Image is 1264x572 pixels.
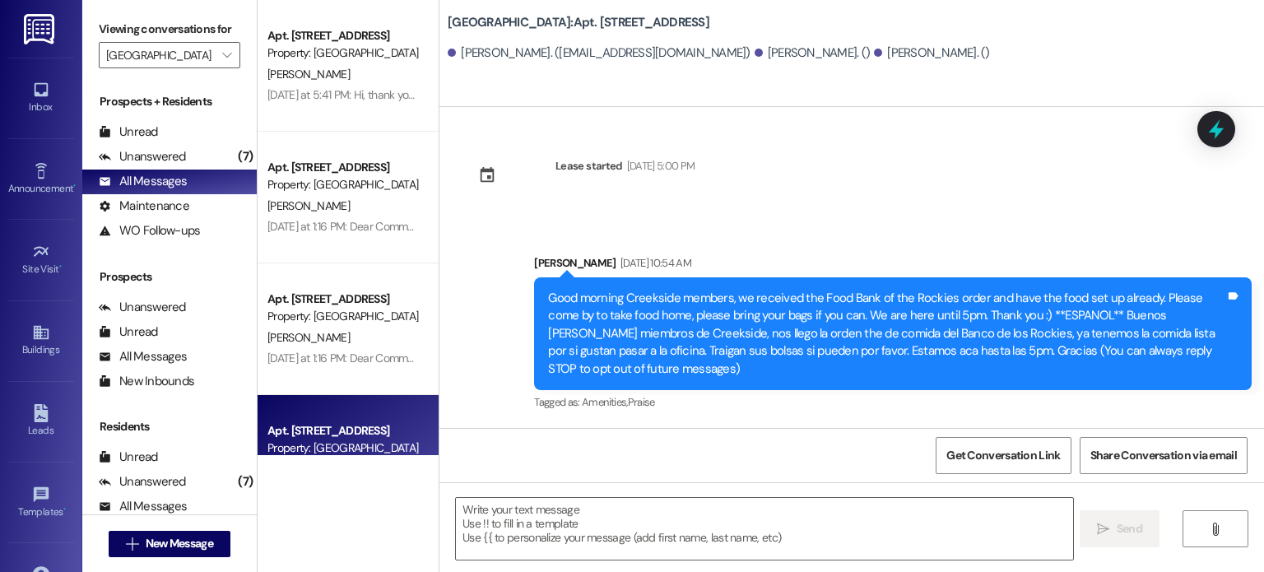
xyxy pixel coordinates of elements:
[448,14,709,31] b: [GEOGRAPHIC_DATA]: Apt. [STREET_ADDRESS]
[267,439,420,457] div: Property: [GEOGRAPHIC_DATA]
[1209,523,1221,536] i: 
[99,449,158,466] div: Unread
[222,49,231,62] i: 
[63,504,66,515] span: •
[99,498,187,515] div: All Messages
[628,395,655,409] span: Praise
[234,469,257,495] div: (7)
[267,176,420,193] div: Property: [GEOGRAPHIC_DATA]
[82,418,257,435] div: Residents
[234,144,257,170] div: (7)
[267,27,420,44] div: Apt. [STREET_ADDRESS]
[1080,510,1159,547] button: Send
[267,198,350,213] span: [PERSON_NAME]
[582,395,628,409] span: Amenities ,
[99,16,240,42] label: Viewing conversations for
[946,447,1060,464] span: Get Conversation Link
[267,330,350,345] span: [PERSON_NAME]
[8,76,74,120] a: Inbox
[1080,437,1248,474] button: Share Conversation via email
[73,180,76,192] span: •
[555,157,623,174] div: Lease started
[109,531,230,557] button: New Message
[126,537,138,551] i: 
[99,373,194,390] div: New Inbounds
[623,157,695,174] div: [DATE] 5:00 PM
[146,535,213,552] span: New Message
[534,390,1252,414] div: Tagged as:
[99,299,186,316] div: Unanswered
[99,323,158,341] div: Unread
[448,44,750,62] div: [PERSON_NAME]. ([EMAIL_ADDRESS][DOMAIN_NAME])
[82,268,257,286] div: Prospects
[548,290,1225,378] div: Good morning Creekside members, we received the Food Bank of the Rockies order and have the food ...
[616,254,691,272] div: [DATE] 10:54 AM
[267,159,420,176] div: Apt. [STREET_ADDRESS]
[936,437,1071,474] button: Get Conversation Link
[82,93,257,110] div: Prospects + Residents
[267,67,350,81] span: [PERSON_NAME]
[59,261,62,272] span: •
[267,44,420,62] div: Property: [GEOGRAPHIC_DATA]
[8,399,74,444] a: Leads
[8,319,74,363] a: Buildings
[1117,520,1142,537] span: Send
[99,348,187,365] div: All Messages
[267,422,420,439] div: Apt. [STREET_ADDRESS]
[534,254,1252,277] div: [PERSON_NAME]
[24,14,58,44] img: ResiDesk Logo
[1097,523,1109,536] i: 
[8,238,74,282] a: Site Visit •
[755,44,871,62] div: [PERSON_NAME]. ()
[1090,447,1237,464] span: Share Conversation via email
[267,308,420,325] div: Property: [GEOGRAPHIC_DATA]
[99,473,186,491] div: Unanswered
[8,481,74,525] a: Templates •
[99,123,158,141] div: Unread
[99,148,186,165] div: Unanswered
[99,173,187,190] div: All Messages
[267,291,420,308] div: Apt. [STREET_ADDRESS]
[106,42,214,68] input: All communities
[874,44,990,62] div: [PERSON_NAME]. ()
[99,198,189,215] div: Maintenance
[99,222,200,239] div: WO Follow-ups
[267,87,806,102] div: [DATE] at 5:41 PM: Hi, thank you for your message. Our team will get back to you [DATE] during re...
